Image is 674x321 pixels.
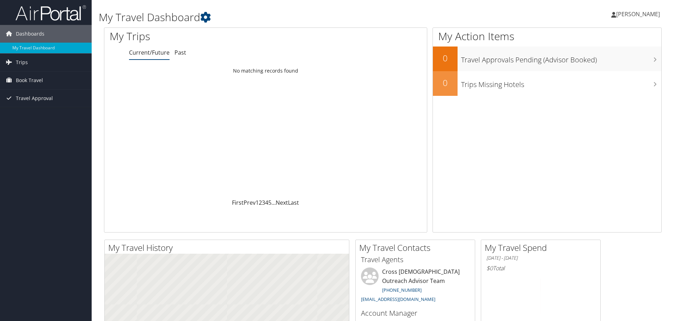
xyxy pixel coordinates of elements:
[433,71,661,96] a: 0Trips Missing Hotels
[486,255,595,261] h6: [DATE] - [DATE]
[108,242,349,254] h2: My Travel History
[433,29,661,44] h1: My Action Items
[16,25,44,43] span: Dashboards
[232,199,244,206] a: First
[129,49,170,56] a: Current/Future
[433,77,458,89] h2: 0
[486,264,595,272] h6: Total
[268,199,271,206] a: 5
[104,64,427,77] td: No matching records found
[616,10,660,18] span: [PERSON_NAME]
[461,51,661,65] h3: Travel Approvals Pending (Advisor Booked)
[259,199,262,206] a: 2
[461,76,661,89] h3: Trips Missing Hotels
[611,4,667,25] a: [PERSON_NAME]
[256,199,259,206] a: 1
[99,10,478,25] h1: My Travel Dashboard
[288,199,299,206] a: Last
[361,308,470,318] h3: Account Manager
[265,199,268,206] a: 4
[110,29,287,44] h1: My Trips
[485,242,600,254] h2: My Travel Spend
[174,49,186,56] a: Past
[361,296,435,302] a: [EMAIL_ADDRESS][DOMAIN_NAME]
[16,54,28,71] span: Trips
[271,199,276,206] span: …
[262,199,265,206] a: 3
[244,199,256,206] a: Prev
[361,255,470,265] h3: Travel Agents
[16,72,43,89] span: Book Travel
[16,89,53,107] span: Travel Approval
[359,242,475,254] h2: My Travel Contacts
[16,5,86,21] img: airportal-logo.png
[276,199,288,206] a: Next
[486,264,493,272] span: $0
[357,267,473,305] li: Cross [DEMOGRAPHIC_DATA] Outreach Advisor Team
[433,52,458,64] h2: 0
[433,47,661,71] a: 0Travel Approvals Pending (Advisor Booked)
[382,287,422,293] a: [PHONE_NUMBER]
